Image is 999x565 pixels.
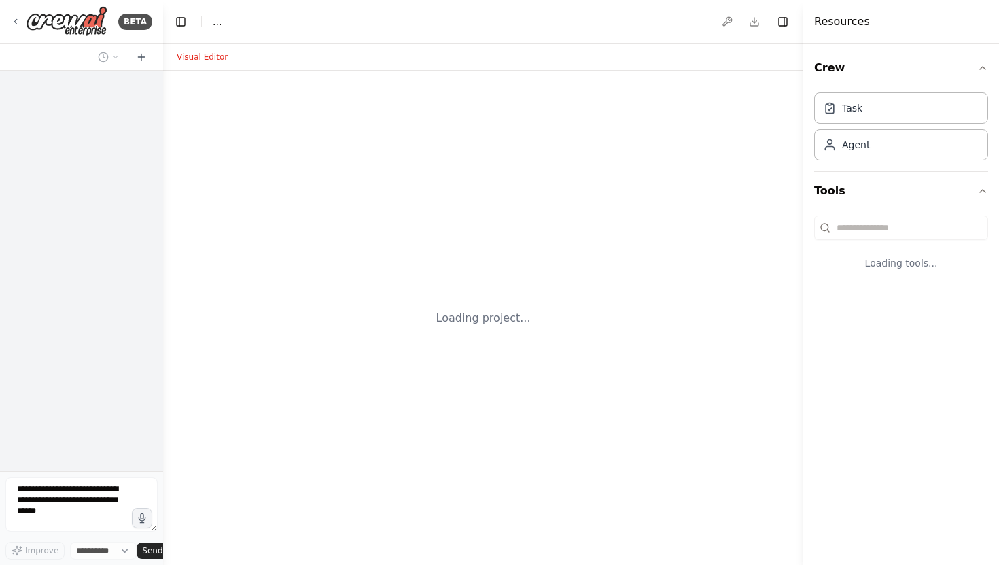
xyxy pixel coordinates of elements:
span: ... [213,15,222,29]
img: Logo [26,6,107,37]
div: Tools [814,210,988,292]
button: Click to speak your automation idea [132,508,152,528]
div: Loading tools... [814,245,988,281]
button: Hide right sidebar [773,12,792,31]
div: Crew [814,87,988,171]
h4: Resources [814,14,870,30]
button: Crew [814,49,988,87]
button: Send [137,543,179,559]
button: Switch to previous chat [92,49,125,65]
button: Improve [5,542,65,560]
nav: breadcrumb [213,15,222,29]
div: Agent [842,138,870,152]
div: Loading project... [436,310,531,326]
div: Task [842,101,862,115]
button: Visual Editor [169,49,236,65]
span: Improve [25,545,58,556]
span: Send [142,545,162,556]
button: Tools [814,172,988,210]
button: Start a new chat [130,49,152,65]
div: BETA [118,14,152,30]
button: Hide left sidebar [171,12,190,31]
